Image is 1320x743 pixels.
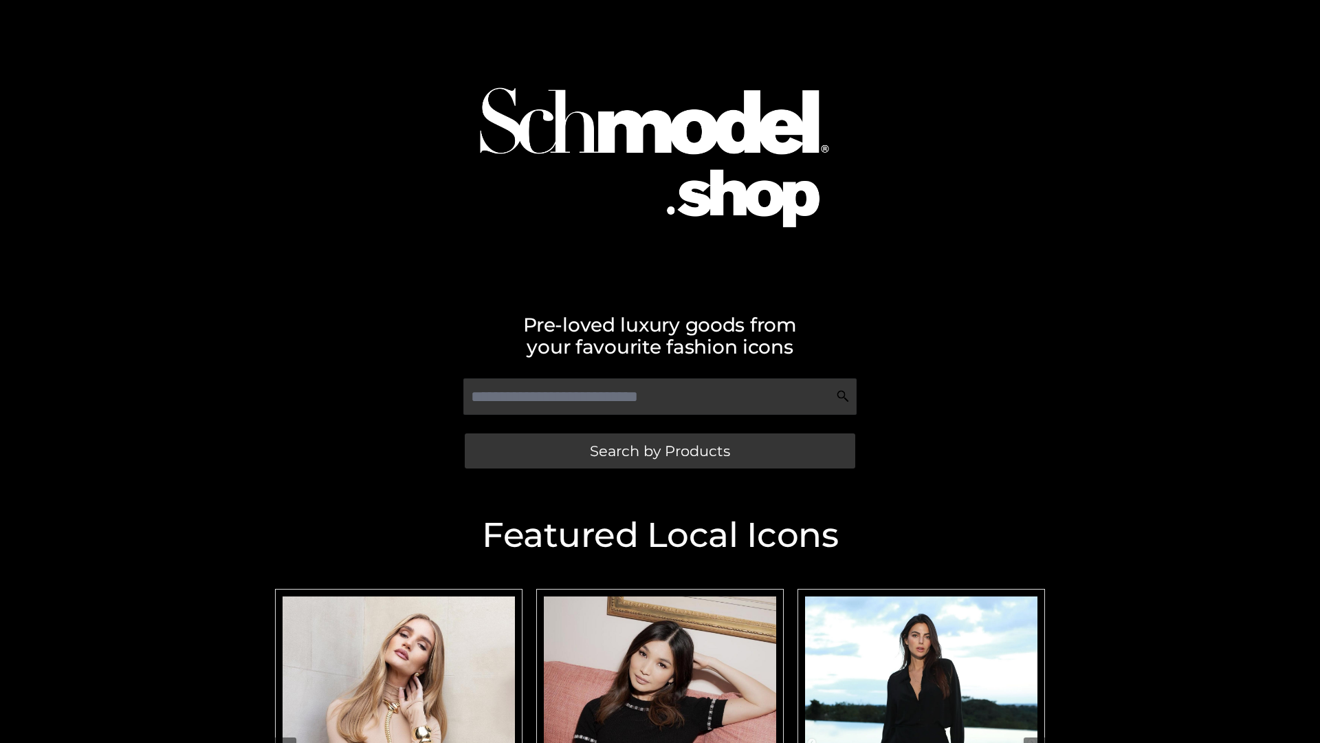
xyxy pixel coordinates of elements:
img: Search Icon [836,389,850,403]
a: Search by Products [465,433,855,469]
span: Search by Products [590,444,730,458]
h2: Pre-loved luxury goods from your favourite fashion icons [268,314,1052,358]
h2: Featured Local Icons​ [268,518,1052,552]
